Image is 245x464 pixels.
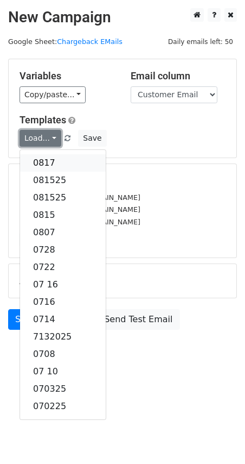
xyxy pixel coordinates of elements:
a: 0815 [20,206,106,224]
a: Chargeback EMails [57,37,122,46]
a: Load... [20,130,61,147]
h5: Email column [131,70,225,82]
a: Send Test Email [97,309,179,330]
a: 0716 [20,293,106,311]
button: Save [78,130,106,147]
a: 7132025 [20,328,106,346]
a: 07 10 [20,363,106,380]
a: 0817 [20,154,106,172]
small: [EMAIL_ADDRESS][DOMAIN_NAME] [20,205,140,214]
a: 07 16 [20,276,106,293]
a: Copy/paste... [20,86,86,103]
a: 070325 [20,380,106,398]
a: 070225 [20,398,106,415]
a: Send [8,309,44,330]
a: 081525 [20,189,106,206]
a: Daily emails left: 50 [164,37,237,46]
h5: Variables [20,70,114,82]
a: 0807 [20,224,106,241]
h5: Advanced [20,275,225,287]
small: [EMAIL_ADDRESS][DOMAIN_NAME] [20,193,140,202]
small: [EMAIL_ADDRESS][DOMAIN_NAME] [20,218,140,226]
small: Google Sheet: [8,37,122,46]
h2: New Campaign [8,8,237,27]
a: 0728 [20,241,106,259]
a: 081525 [20,172,106,189]
a: 0722 [20,259,106,276]
a: 0714 [20,311,106,328]
a: Templates [20,114,66,126]
iframe: Chat Widget [191,412,245,464]
a: 0708 [20,346,106,363]
h5: 17 Recipients [20,175,225,187]
span: Daily emails left: 50 [164,36,237,48]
